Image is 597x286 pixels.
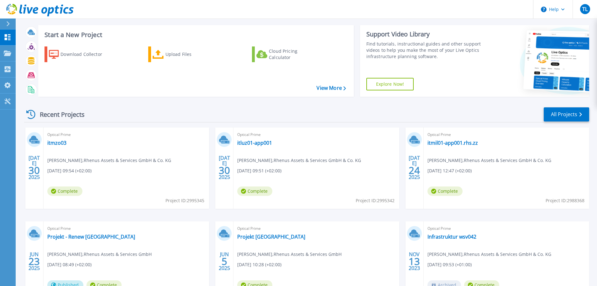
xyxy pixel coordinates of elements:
[222,259,227,264] span: 5
[60,48,111,61] div: Download Collector
[47,167,92,174] span: [DATE] 09:54 (+02:00)
[219,168,230,173] span: 30
[45,46,114,62] a: Download Collector
[237,167,281,174] span: [DATE] 09:51 (+02:00)
[47,225,205,232] span: Optical Prime
[237,225,395,232] span: Optical Prime
[252,46,322,62] a: Cloud Pricing Calculator
[237,261,281,268] span: [DATE] 10:28 (+02:00)
[546,197,584,204] span: Project ID: 2988368
[47,157,171,164] span: [PERSON_NAME] , Rhenus Assets & Services GmbH & Co. KG
[29,168,40,173] span: 30
[237,251,342,258] span: [PERSON_NAME] , Rhenus Assets & Services GmbH
[47,131,205,138] span: Optical Prime
[427,261,472,268] span: [DATE] 09:53 (+01:00)
[237,234,305,240] a: Projekt [GEOGRAPHIC_DATA]
[237,186,272,196] span: Complete
[409,168,420,173] span: 24
[427,186,463,196] span: Complete
[427,234,476,240] a: Infrastruktur wsv042
[427,157,551,164] span: [PERSON_NAME] , Rhenus Assets & Services GmbH & Co. KG
[28,250,40,273] div: JUN 2025
[47,234,135,240] a: Projekt - Renew [GEOGRAPHIC_DATA]
[317,85,346,91] a: View More
[544,107,589,121] a: All Projects
[366,41,483,60] div: Find tutorials, instructional guides and other support videos to help you make the most of your L...
[24,107,93,122] div: Recent Projects
[237,157,361,164] span: [PERSON_NAME] , Rhenus Assets & Services GmbH & Co. KG
[356,197,395,204] span: Project ID: 2995342
[427,167,472,174] span: [DATE] 12:47 (+02:00)
[165,48,216,61] div: Upload Files
[409,259,420,264] span: 13
[47,140,66,146] a: itmzo03
[47,251,152,258] span: [PERSON_NAME] , Rhenus Assets & Services GmbH
[366,78,414,90] a: Explore Now!
[366,30,483,38] div: Support Video Library
[408,250,420,273] div: NOV 2023
[427,225,585,232] span: Optical Prime
[165,197,204,204] span: Project ID: 2995345
[427,140,478,146] a: itmil01-app001.rhs.zz
[408,156,420,179] div: [DATE] 2025
[237,140,272,146] a: itluz01-app001
[47,261,92,268] span: [DATE] 08:49 (+02:00)
[237,131,395,138] span: Optical Prime
[28,156,40,179] div: [DATE] 2025
[218,156,230,179] div: [DATE] 2025
[427,251,551,258] span: [PERSON_NAME] , Rhenus Assets & Services GmbH & Co. KG
[45,31,346,38] h3: Start a New Project
[47,186,82,196] span: Complete
[29,259,40,264] span: 23
[148,46,218,62] a: Upload Files
[269,48,319,61] div: Cloud Pricing Calculator
[582,7,588,12] span: TL
[427,131,585,138] span: Optical Prime
[218,250,230,273] div: JUN 2025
